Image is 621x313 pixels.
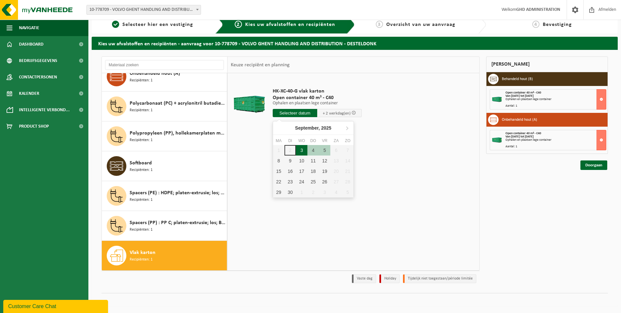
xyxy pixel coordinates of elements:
h2: Kies uw afvalstoffen en recipiënten - aanvraag voor 10-778709 - VOLVO GHENT HANDLING AND DISTRIBU... [92,37,618,50]
span: Navigatie [19,20,39,36]
span: Recipiënten: 1 [130,197,153,203]
div: 16 [284,166,296,177]
span: Overzicht van uw aanvraag [386,22,455,27]
div: 11 [307,156,319,166]
span: Recipiënten: 1 [130,137,153,143]
div: Keuze recipiënt en planning [228,57,293,73]
span: Open container 40 m³ - C40 [505,91,541,94]
li: Holiday [379,274,400,283]
span: Dashboard [19,36,44,52]
span: Onbehandeld hout (A) [130,70,180,77]
span: Kies uw afvalstoffen en recipiënten [245,22,335,27]
span: Spacers (PE) : HDPE; platen-extrusie; los; A ; bont [130,189,225,197]
input: Materiaal zoeken [105,60,224,70]
span: Polycarbonaat (PC) + acrylonitril butadieen styreen (ABS) onbewerkt, gekleurd [130,99,225,107]
div: 25 [307,177,319,187]
input: Selecteer datum [273,109,317,117]
span: 10-778709 - VOLVO GHENT HANDLING AND DISTRIBUTION - DESTELDONK [86,5,201,15]
span: 2 [235,21,242,28]
span: 10-778709 - VOLVO GHENT HANDLING AND DISTRIBUTION - DESTELDONK [87,5,201,14]
div: 3 [296,145,307,156]
span: HK-XC-40-G vlak karton [273,88,362,94]
div: Ophalen en plaatsen lege container [505,98,606,101]
li: Vaste dag [352,274,376,283]
span: Polypropyleen (PP), hollekamerplaten met geweven PP, gekleurd [130,129,225,137]
div: di [284,137,296,144]
div: wo [296,137,307,144]
a: Doorgaan [580,160,607,170]
button: Polycarbonaat (PC) + acrylonitril butadieen styreen (ABS) onbewerkt, gekleurd Recipiënten: 1 [102,92,227,121]
span: Recipiënten: 1 [130,77,153,84]
p: Ophalen en plaatsen lege container [273,101,362,106]
div: Ophalen en plaatsen lege container [505,138,606,142]
span: Recipiënten: 1 [130,257,153,263]
li: Tijdelijk niet toegestaan/période limitée [403,274,476,283]
div: zo [342,137,354,144]
div: 10 [296,156,307,166]
span: Recipiënten: 1 [130,227,153,233]
div: 22 [273,177,284,187]
span: Bevestiging [543,22,572,27]
span: Open container 40 m³ - C40 [273,94,362,101]
span: Softboard [130,159,152,167]
div: [PERSON_NAME] [486,56,608,72]
div: 8 [273,156,284,166]
span: Spacers (PP) : PP C; platen-extrusie; los; B ; bont [130,219,225,227]
div: 4 [307,145,319,156]
button: Spacers (PP) : PP C; platen-extrusie; los; B ; bont Recipiënten: 1 [102,211,227,241]
div: 18 [307,166,319,177]
i: 2025 [321,126,331,130]
span: Contactpersonen [19,69,57,85]
span: Bedrijfsgegevens [19,52,57,69]
div: ma [273,137,284,144]
div: vr [319,137,330,144]
button: Spacers (PE) : HDPE; platen-extrusie; los; A ; bont Recipiënten: 1 [102,181,227,211]
h3: Behandeld hout (B) [502,74,533,84]
div: 15 [273,166,284,177]
div: 2 [307,187,319,198]
strong: Van [DATE] tot [DATE] [505,94,534,98]
div: 24 [296,177,307,187]
div: 30 [284,187,296,198]
strong: GHD ADMINISTRATION [516,7,560,12]
div: 5 [319,145,330,156]
span: 4 [532,21,539,28]
button: Onbehandeld hout (A) Recipiënten: 1 [102,62,227,92]
span: Open container 40 m³ - C40 [505,132,541,135]
span: Kalender [19,85,39,102]
div: 3 [319,187,330,198]
button: Vlak karton Recipiënten: 1 [102,241,227,270]
div: do [307,137,319,144]
span: Product Shop [19,118,49,135]
div: 19 [319,166,330,177]
span: Recipiënten: 1 [130,107,153,114]
iframe: chat widget [3,299,109,313]
span: Vlak karton [130,249,155,257]
button: Softboard Recipiënten: 1 [102,151,227,181]
div: 12 [319,156,330,166]
div: 23 [284,177,296,187]
span: Selecteer hier een vestiging [122,22,193,27]
strong: Van [DATE] tot [DATE] [505,135,534,138]
div: 26 [319,177,330,187]
span: + 2 werkdag(en) [323,111,351,115]
a: 1Selecteer hier een vestiging [95,21,210,29]
div: Aantal: 1 [505,104,606,108]
span: 1 [112,21,119,28]
span: 3 [376,21,383,28]
div: 9 [284,156,296,166]
div: 29 [273,187,284,198]
span: Intelligente verbond... [19,102,70,118]
button: Polypropyleen (PP), hollekamerplaten met geweven PP, gekleurd Recipiënten: 1 [102,121,227,151]
div: September, [292,123,334,133]
div: za [330,137,342,144]
h3: Onbehandeld hout (A) [502,115,537,125]
div: Aantal: 1 [505,145,606,148]
div: 1 [296,187,307,198]
div: 17 [296,166,307,177]
span: Recipiënten: 1 [130,167,153,173]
